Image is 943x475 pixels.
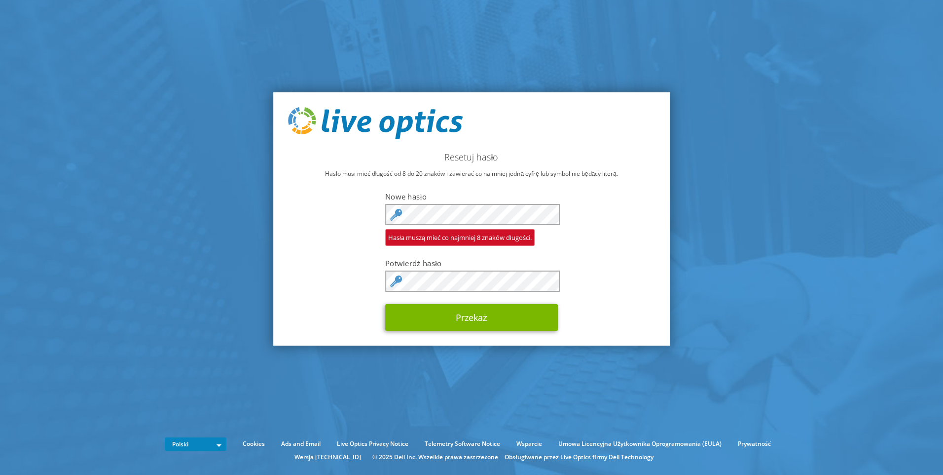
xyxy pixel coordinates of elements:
[288,168,655,179] p: Hasło musi mieć długość od 8 do 20 znaków i zawierać co najmniej jedną cyfrę lub symbol nie będąc...
[367,452,503,463] li: © 2025 Dell Inc. Wszelkie prawa zastrzeżone
[385,258,558,268] label: Potwierdź hasło
[288,107,463,140] img: live_optics_svg.svg
[288,152,655,162] h2: Resetuj hasło
[509,438,549,449] a: Wsparcie
[730,438,778,449] a: Prywatność
[385,192,558,201] label: Nowe hasło
[235,438,272,449] a: Cookies
[274,438,328,449] a: Ads and Email
[417,438,508,449] a: Telemetry Software Notice
[385,229,535,246] span: Hasła muszą mieć co najmniej 8 znaków długości.
[385,304,558,331] button: Przekaż
[329,438,416,449] a: Live Optics Privacy Notice
[505,452,653,463] li: Obsługiwane przez Live Optics firmy Dell Technology
[551,438,729,449] a: Umowa Licencyjna Użytkownika Oprogramowania (EULA)
[290,452,366,463] li: Wersja [TECHNICAL_ID]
